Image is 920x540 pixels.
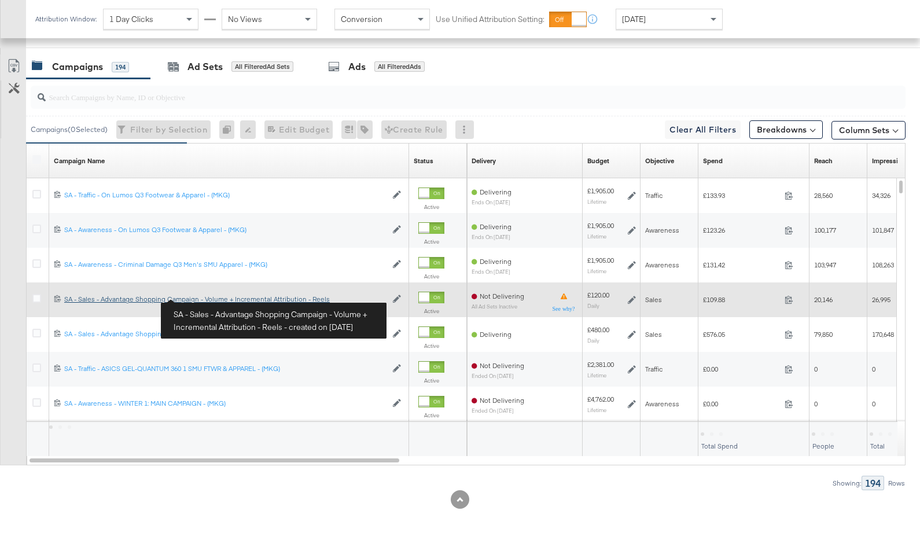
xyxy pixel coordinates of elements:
[872,330,894,339] span: 170,648
[587,372,606,379] sub: Lifetime
[480,188,511,196] span: Delivering
[645,191,663,200] span: Traffic
[587,198,606,205] sub: Lifetime
[64,399,387,408] div: SA - Awareness - WINTER 1: MAIN CAMPAIGN - (MKG)
[814,156,833,166] a: The number of people your ad was served to.
[814,226,836,234] span: 100,177
[862,476,884,490] div: 194
[112,62,129,72] div: 194
[703,226,780,234] span: £123.26
[812,442,834,450] span: People
[703,365,780,373] span: £0.00
[64,295,387,304] a: SA - Sales - Advantage Shopping Campaign - Volume + Incremental Attribution - Reels
[418,307,444,315] label: Active
[587,233,606,240] sub: Lifetime
[187,60,223,74] div: Ad Sets
[35,15,97,23] div: Attribution Window:
[472,303,524,310] sub: All Ad Sets Inactive
[872,295,890,304] span: 26,995
[622,14,646,24] span: [DATE]
[414,156,433,166] div: Status
[872,156,910,166] a: The number of times your ad was served. On mobile apps an ad is counted as served the first time ...
[64,225,387,235] a: SA - Awareness - On Lumos Q3 Footwear & Apparel - (MKG)
[472,199,511,205] sub: ends on [DATE]
[231,61,293,72] div: All Filtered Ad Sets
[645,156,674,166] a: Your campaign's objective.
[587,302,599,309] sub: Daily
[872,365,875,373] span: 0
[472,156,496,166] div: Delivery
[472,269,511,275] sub: ends on [DATE]
[64,329,387,339] div: SA - Sales - Advantage Shopping Campaign - Value + Incremental Attribution - DPA
[814,191,833,200] span: 28,560
[54,156,105,166] a: Your campaign name.
[46,81,827,104] input: Search Campaigns by Name, ID or Objective
[587,221,614,230] div: £1,905.00
[480,222,511,231] span: Delivering
[703,399,780,408] span: £0.00
[587,395,614,404] div: £4,762.00
[832,479,862,487] div: Showing:
[109,14,153,24] span: 1 Day Clicks
[703,330,780,339] span: £576.05
[703,295,780,304] span: £109.88
[703,260,780,269] span: £131.42
[480,361,524,370] span: Not Delivering
[888,479,906,487] div: Rows
[472,373,524,379] sub: ended on [DATE]
[587,325,609,335] div: £480.00
[645,260,679,269] span: Awareness
[814,295,833,304] span: 20,146
[703,156,723,166] a: The total amount spent to date.
[872,399,875,408] span: 0
[341,14,382,24] span: Conversion
[414,156,433,166] a: Shows the current state of your Ad Campaign.
[418,203,444,211] label: Active
[31,124,108,135] div: Campaigns ( 0 Selected)
[701,442,738,450] span: Total Spend
[872,226,894,234] span: 101,847
[587,256,614,265] div: £1,905.00
[587,156,609,166] a: The maximum amount you're willing to spend on your ads, on average each day or over the lifetime ...
[645,330,662,339] span: Sales
[348,60,366,74] div: Ads
[645,365,663,373] span: Traffic
[645,226,679,234] span: Awareness
[480,257,511,266] span: Delivering
[749,120,823,139] button: Breakdowns
[374,61,425,72] div: All Filtered Ads
[228,14,262,24] span: No Views
[64,225,387,234] div: SA - Awareness - On Lumos Q3 Footwear & Apparel - (MKG)
[587,337,599,344] sub: Daily
[645,156,674,166] div: Objective
[872,156,910,166] div: Impressions
[587,406,606,413] sub: Lifetime
[64,260,387,269] div: SA - Awareness - Criminal Damage Q3 Men's SMU Apparel - (MKG)
[64,399,387,409] a: SA - Awareness - WINTER 1: MAIN CAMPAIGN - (MKG)
[814,365,818,373] span: 0
[480,396,524,405] span: Not Delivering
[703,191,780,200] span: £133.93
[872,260,894,269] span: 108,263
[418,238,444,245] label: Active
[472,407,524,414] sub: ended on [DATE]
[645,399,679,408] span: Awareness
[64,190,387,200] a: SA - Traffic - On Lumos Q3 Footwear & Apparel - (MKG)
[587,360,614,369] div: £2,381.00
[587,156,609,166] div: Budget
[814,399,818,408] span: 0
[703,156,723,166] div: Spend
[587,291,609,300] div: £120.00
[665,120,741,139] button: Clear All Filters
[480,292,524,300] span: Not Delivering
[872,191,890,200] span: 34,326
[645,295,662,304] span: Sales
[418,342,444,350] label: Active
[814,330,833,339] span: 79,850
[472,156,496,166] a: Reflects the ability of your Ad Campaign to achieve delivery based on ad states, schedule and bud...
[219,120,240,139] div: 0
[64,364,387,374] a: SA - Traffic - ASICS GEL-QUANTUM 360 1 SMU FTWR & APPAREL - (MKG)
[436,14,544,25] label: Use Unified Attribution Setting:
